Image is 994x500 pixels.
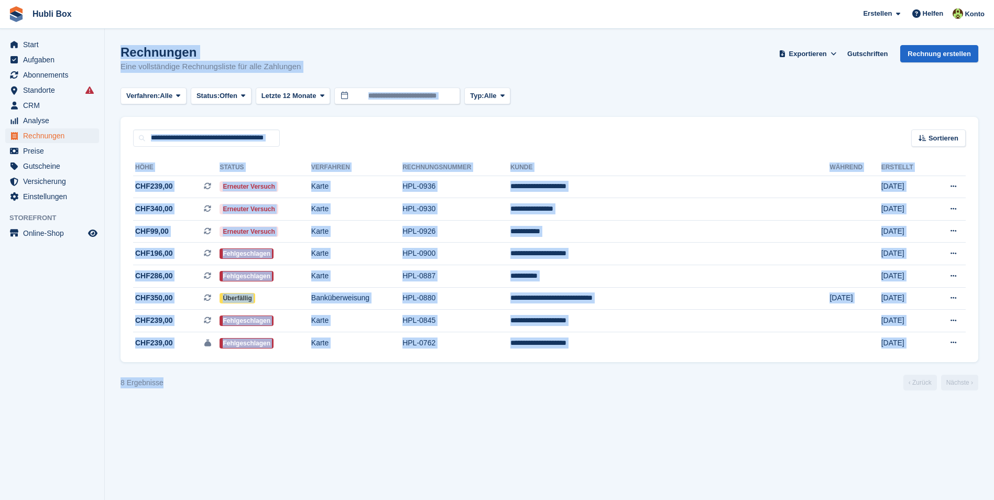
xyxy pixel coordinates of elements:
a: Nächste [941,375,978,390]
span: Fehlgeschlagen [220,248,274,259]
td: [DATE] [881,287,932,310]
th: Rechnungsnummer [402,159,510,176]
span: Erneuter Versuch [220,181,278,192]
span: CHF286,00 [135,270,173,281]
a: menu [5,83,99,97]
a: menu [5,98,99,113]
span: Storefront [9,213,104,223]
a: menu [5,128,99,143]
td: Karte [311,243,402,265]
td: [DATE] [829,287,881,310]
td: Karte [311,176,402,198]
td: [DATE] [881,198,932,221]
td: [DATE] [881,332,932,354]
span: Analyse [23,113,86,128]
button: Status: Offen [191,88,252,105]
span: Online-Shop [23,226,86,241]
p: Eine vollständige Rechnungsliste für alle Zahlungen [121,61,301,73]
span: Typ: [470,91,484,101]
a: menu [5,144,99,158]
img: stora-icon-8386f47178a22dfd0bd8f6a31ec36ba5ce8667c1dd55bd0f319d3a0aa187defe.svg [8,6,24,22]
span: CHF239,00 [135,181,173,192]
td: Karte [311,220,402,243]
td: HPL-0936 [402,176,510,198]
a: menu [5,52,99,67]
span: Fehlgeschlagen [220,271,274,281]
span: Letzte 12 Monate [261,91,316,101]
a: menu [5,159,99,173]
span: CHF239,00 [135,338,173,349]
td: [DATE] [881,176,932,198]
td: [DATE] [881,310,932,332]
a: Rechnung erstellen [900,45,978,62]
td: Karte [311,310,402,332]
th: Höhe [133,159,220,176]
span: Abonnements [23,68,86,82]
td: HPL-0926 [402,220,510,243]
span: Status: [196,91,220,101]
span: Helfen [923,8,944,19]
span: Exportieren [789,49,827,59]
span: Fehlgeschlagen [220,338,274,349]
td: Karte [311,332,402,354]
th: Status [220,159,311,176]
span: Standorte [23,83,86,97]
button: Typ: Alle [464,88,510,105]
span: Überfällig [220,293,255,303]
button: Exportieren [777,45,839,62]
span: CHF239,00 [135,315,173,326]
span: CHF340,00 [135,203,173,214]
td: HPL-0887 [402,265,510,288]
nav: Page [901,375,980,390]
button: Verfahren: Alle [121,88,187,105]
a: Vorherige [903,375,937,390]
th: Erstellt [881,159,932,176]
span: Fehlgeschlagen [220,316,274,326]
span: Start [23,37,86,52]
a: menu [5,113,99,128]
td: HPL-0900 [402,243,510,265]
a: menu [5,68,99,82]
th: Während [829,159,881,176]
button: Letzte 12 Monate [256,88,331,105]
td: [DATE] [881,265,932,288]
th: Verfahren [311,159,402,176]
h1: Rechnungen [121,45,301,59]
span: CHF196,00 [135,248,173,259]
img: Luca Space4you [953,8,963,19]
span: Sortieren [929,133,958,144]
span: Alle [160,91,172,101]
a: Vorschau-Shop [86,227,99,240]
th: Kunde [510,159,830,176]
td: Karte [311,265,402,288]
a: Speisekarte [5,226,99,241]
span: Alle [484,91,497,101]
a: menu [5,37,99,52]
span: CRM [23,98,86,113]
td: Karte [311,198,402,221]
a: Gutschriften [843,45,892,62]
i: Es sind Fehler bei der Synchronisierung von Smart-Einträgen aufgetreten [85,86,94,94]
span: Konto [965,9,985,19]
td: Banküberweisung [311,287,402,310]
div: 8 Ergebnisse [121,377,163,388]
span: Einstellungen [23,189,86,204]
td: HPL-0845 [402,310,510,332]
span: CHF350,00 [135,292,173,303]
span: Erneuter Versuch [220,204,278,214]
span: Gutscheine [23,159,86,173]
span: Verfahren: [126,91,160,101]
a: Hubli Box [28,5,76,23]
td: HPL-0880 [402,287,510,310]
td: [DATE] [881,220,932,243]
a: menu [5,189,99,204]
span: CHF99,00 [135,226,169,237]
a: menu [5,174,99,189]
span: Preise [23,144,86,158]
td: HPL-0762 [402,332,510,354]
span: Versicherung [23,174,86,189]
span: Rechnungen [23,128,86,143]
span: Aufgaben [23,52,86,67]
td: [DATE] [881,243,932,265]
span: Offen [220,91,237,101]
